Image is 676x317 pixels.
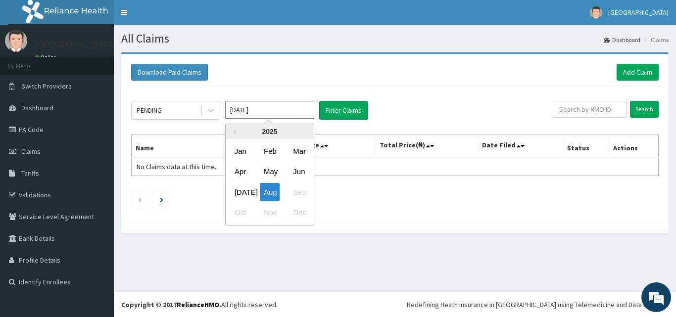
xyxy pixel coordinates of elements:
span: Dashboard [21,103,53,112]
footer: All rights reserved. [114,292,676,317]
span: Claims [21,147,41,156]
div: Choose July 2025 [231,183,250,201]
li: Claims [641,36,669,44]
div: Choose April 2025 [231,163,250,181]
th: Actions [609,135,658,158]
img: User Image [5,30,27,52]
button: Download Paid Claims [131,64,208,81]
th: Name [132,135,264,158]
div: Choose February 2025 [260,142,280,160]
th: Total Price(₦) [375,135,478,158]
input: Search by HMO ID [553,101,627,118]
div: Choose May 2025 [260,163,280,181]
div: PENDING [137,105,162,115]
div: Choose January 2025 [231,142,250,160]
div: Choose June 2025 [289,163,309,181]
p: [GEOGRAPHIC_DATA] [35,40,116,49]
span: [GEOGRAPHIC_DATA] [608,8,669,17]
a: Online [35,54,58,61]
span: Switch Providers [21,82,72,91]
div: month 2025-08 [226,141,314,223]
div: Choose August 2025 [260,183,280,201]
span: Tariffs [21,169,39,178]
a: Add Claim [617,64,659,81]
div: 2025 [226,124,314,139]
div: Redefining Heath Insurance in [GEOGRAPHIC_DATA] using Telemedicine and Data Science! [407,300,669,310]
input: Search [630,101,659,118]
a: Next page [160,195,163,204]
a: Previous page [138,195,142,204]
a: Dashboard [604,36,640,44]
strong: Copyright © 2017 . [121,300,221,309]
a: RelianceHMO [177,300,219,309]
th: Date Filed [478,135,563,158]
h1: All Claims [121,32,669,45]
th: Status [563,135,609,158]
div: Choose March 2025 [289,142,309,160]
span: No Claims data at this time. [137,162,216,171]
img: User Image [590,6,602,19]
input: Select Month and Year [225,101,314,119]
button: Previous Year [231,129,236,134]
button: Filter Claims [319,101,368,120]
